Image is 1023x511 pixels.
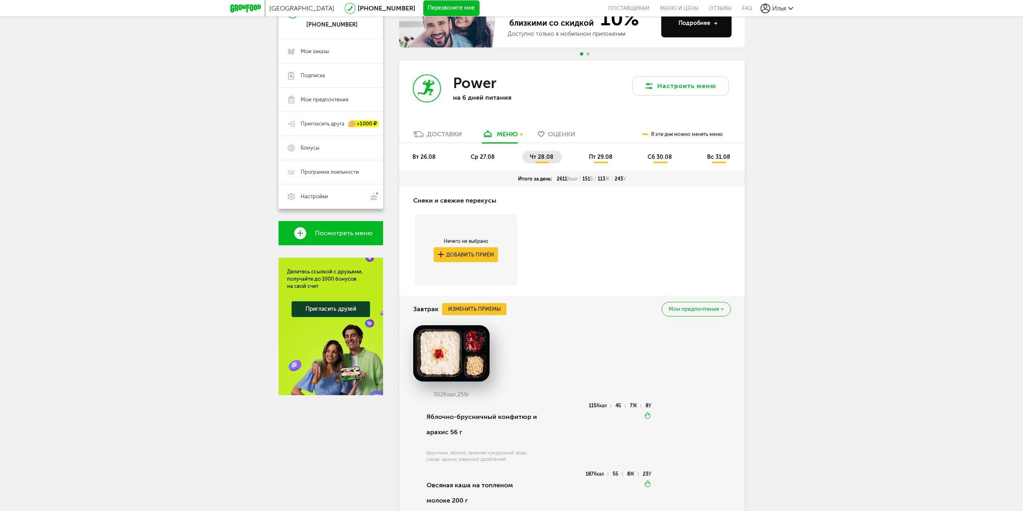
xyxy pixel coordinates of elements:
a: Пригласить друга +1000 ₽ [279,112,383,136]
a: Подписка [279,64,383,88]
span: Ккал, [443,391,457,398]
span: Ж [630,471,634,477]
div: +1000 ₽ [349,121,379,127]
div: 2611 [554,176,580,182]
span: Ж [605,176,610,182]
span: пт 29.08 [589,154,613,160]
span: Посмотреть меню [315,230,373,237]
h4: Снеки и свежие перекусы [413,193,496,208]
a: Настройки [279,184,383,209]
div: меню [497,130,518,138]
span: Ккал [597,403,607,408]
div: 187 [586,472,608,476]
span: вс 31.08 [707,154,730,160]
a: Бонусы [279,136,383,160]
span: г [467,391,469,398]
span: Мои предпочтения [301,96,348,103]
a: Пригласить друзей [291,301,370,317]
button: Перезвоните мне [423,0,480,16]
div: 115 [589,404,611,408]
div: 8 [646,404,651,408]
span: вт 26.08 [412,154,436,160]
span: Б [615,471,618,477]
a: Доставки [409,130,466,143]
span: У [648,403,651,408]
span: Ккал [567,176,578,182]
span: Б [590,176,593,182]
div: Брусника, яблоко, крахмал кукурузный, вода, сахар, арахис жареный дробленый [426,449,538,462]
div: Подробнее [679,19,718,27]
span: Настройки [301,193,328,200]
div: Доступно только в мобильном приложении [508,30,655,38]
a: Мои предпочтения [279,88,383,112]
span: ср 27.08 [471,154,495,160]
span: Ж [633,403,637,408]
a: Оценки [534,130,579,143]
div: 7 [630,404,641,408]
div: 4 [615,404,625,408]
span: Илья [772,4,786,12]
div: 243 [612,176,628,182]
h4: Завтрак [413,302,439,317]
a: Посмотреть меню [279,221,383,245]
a: [PHONE_NUMBER] [358,4,415,12]
p: на 6 дней питания [453,94,558,101]
span: Ккал [594,471,604,477]
span: [GEOGRAPHIC_DATA] [269,4,334,12]
a: Программа лояльности [279,160,383,184]
span: чт 28.08 [530,154,554,160]
div: 151 [580,176,595,182]
div: [PHONE_NUMBER] [306,21,358,29]
button: Подробнее [661,9,732,37]
span: У [623,176,626,182]
span: Подписка [301,72,325,79]
span: Мои предпочтения [668,306,719,312]
div: 23 [643,472,651,476]
span: Питайтесь вместе с близкими со скидкой [508,8,595,29]
span: Б [618,403,621,408]
div: Доставки [427,130,462,138]
span: Программа лояльности [301,168,359,176]
img: big_ugXq6ewxhdeMJ7sm.png [413,325,490,382]
div: Ничего не выбрано [434,238,498,244]
span: Бонусы [301,144,320,152]
span: Мои заказы [301,48,329,55]
a: меню [478,130,522,143]
div: 8 [627,472,638,476]
a: Мои заказы [279,39,383,64]
h3: Power [453,74,496,92]
div: Делитесь ссылкой с друзьями, получайте до 1000 бонусов на свой счет [287,268,375,290]
div: В эти дни можно менять меню [642,126,723,143]
div: 5 [613,472,622,476]
div: 302 256 [413,392,490,398]
div: 113 [595,176,612,182]
button: Настроить меню [632,76,729,96]
button: Добавить приём [434,247,498,262]
div: Яблочно-брусничный конфитюр и арахис 56 г [426,403,538,446]
span: Go to slide 2 [586,52,590,55]
div: Итого за день: [516,176,554,182]
span: Go to slide 1 [580,52,583,55]
span: Оценки [548,130,575,138]
button: Изменить приемы [442,303,506,315]
span: сб 30.08 [648,154,672,160]
span: У [648,471,651,477]
span: Пригласить друга [301,120,344,127]
span: 10% [595,8,639,29]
